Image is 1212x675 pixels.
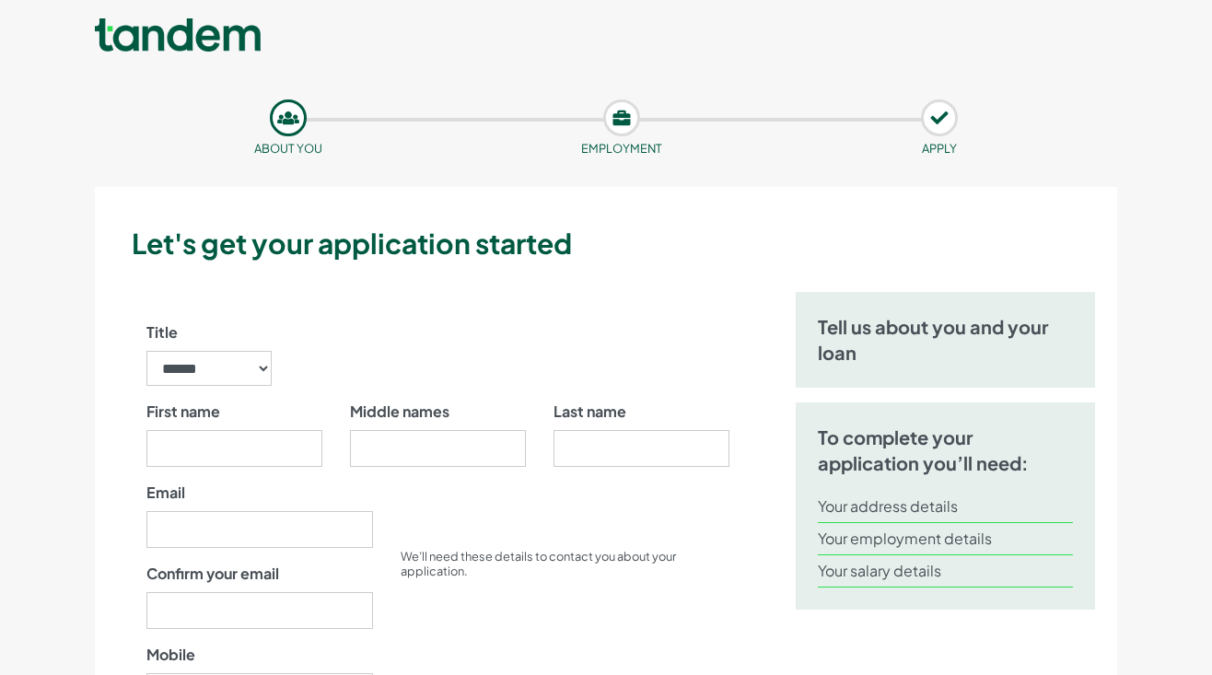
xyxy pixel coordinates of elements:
li: Your address details [818,491,1073,523]
label: Mobile [146,644,195,666]
h3: Let's get your application started [132,224,1110,262]
label: Last name [554,401,626,423]
li: Your employment details [818,523,1073,555]
small: APPLY [922,141,957,156]
li: Your salary details [818,555,1073,588]
label: Title [146,321,178,343]
h5: Tell us about you and your loan [818,314,1073,366]
h5: To complete your application you’ll need: [818,425,1073,476]
small: About you [254,141,322,156]
label: Email [146,482,185,504]
small: Employment [581,141,662,156]
label: First name [146,401,220,423]
small: We’ll need these details to contact you about your application. [401,549,676,578]
label: Confirm your email [146,563,279,585]
label: Middle names [350,401,449,423]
